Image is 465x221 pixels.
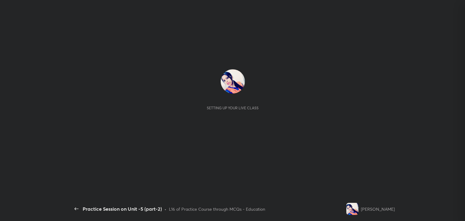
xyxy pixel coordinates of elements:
div: L16 of Practice Course through MCQs - Education [169,206,265,212]
img: 3ec007b14afa42208d974be217fe0491.jpg [346,203,358,215]
div: Setting up your live class [207,106,259,110]
div: Practice Session on Unit -5 (part-2) [83,205,162,213]
div: • [164,206,167,212]
div: [PERSON_NAME] [361,206,395,212]
img: 3ec007b14afa42208d974be217fe0491.jpg [221,69,245,94]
